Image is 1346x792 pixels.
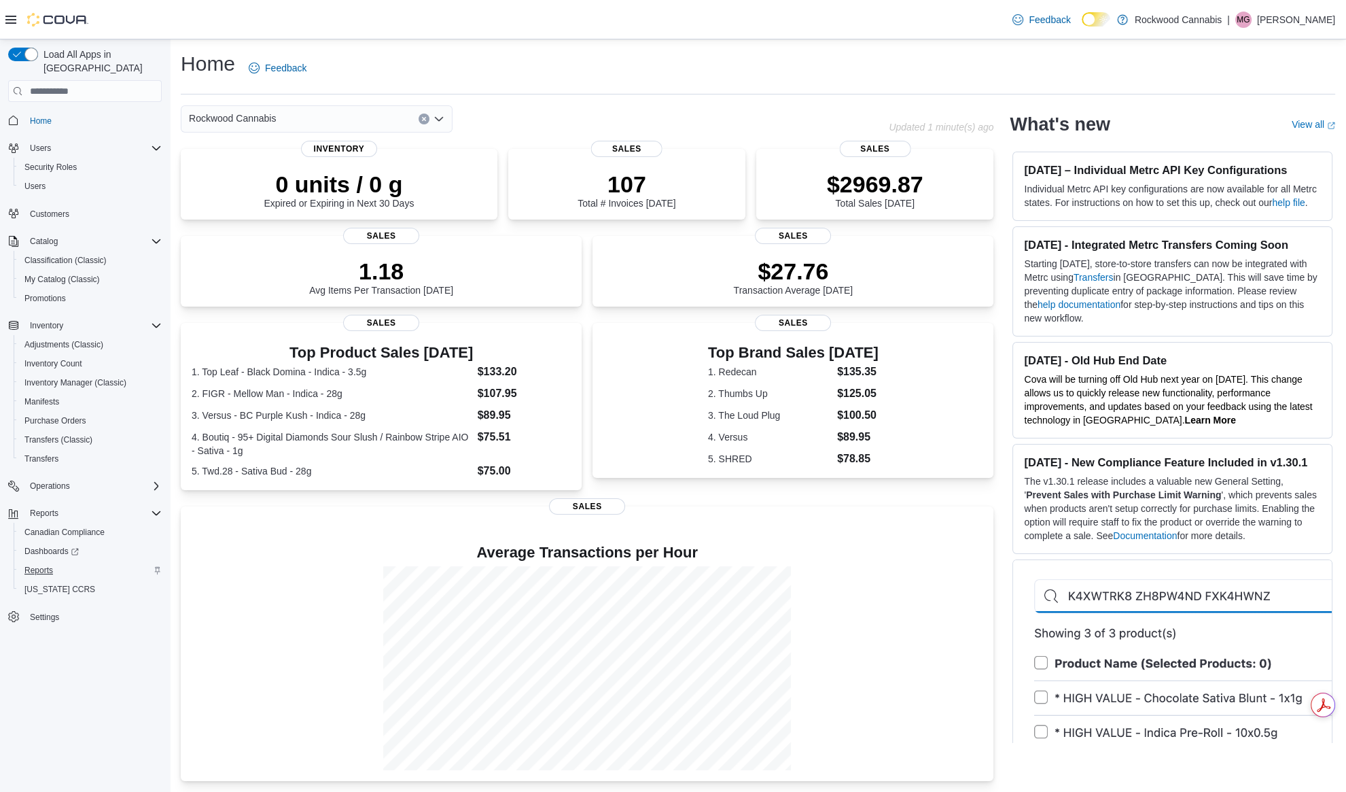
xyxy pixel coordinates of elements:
button: Inventory [3,316,167,335]
span: Sales [343,228,419,244]
button: Transfers [14,449,167,468]
a: Home [24,113,57,129]
p: 1.18 [309,258,453,285]
button: Purchase Orders [14,411,167,430]
p: 0 units / 0 g [264,171,414,198]
button: Users [14,177,167,196]
span: Adjustments (Classic) [24,339,103,350]
a: Inventory Manager (Classic) [19,375,132,391]
span: Manifests [24,396,59,407]
button: Inventory Manager (Classic) [14,373,167,392]
a: Documentation [1113,530,1177,541]
button: Users [24,140,56,156]
a: Dashboards [14,542,167,561]
span: Operations [24,478,162,494]
p: 107 [578,171,675,198]
span: Transfers (Classic) [24,434,92,445]
dt: 1. Top Leaf - Black Domina - Indica - 3.5g [192,365,472,379]
h3: [DATE] - New Compliance Feature Included in v1.30.1 [1024,455,1321,469]
a: Purchase Orders [19,413,92,429]
p: [PERSON_NAME] [1257,12,1335,28]
span: Users [30,143,51,154]
dt: 1. Redecan [708,365,832,379]
dt: 2. Thumbs Up [708,387,832,400]
span: Promotions [24,293,66,304]
h3: Top Product Sales [DATE] [192,345,571,361]
input: Dark Mode [1082,12,1110,27]
span: Security Roles [19,159,162,175]
dt: 3. The Loud Plug [708,409,832,422]
span: Adjustments (Classic) [19,337,162,353]
strong: Prevent Sales with Purchase Limit Warning [1026,489,1221,500]
span: Inventory [24,317,162,334]
strong: Learn More [1184,415,1235,426]
p: Starting [DATE], store-to-store transfers can now be integrated with Metrc using in [GEOGRAPHIC_D... [1024,257,1321,325]
a: help file [1272,197,1305,208]
span: Users [24,140,162,156]
button: Catalog [24,233,63,249]
span: Security Roles [24,162,77,173]
span: My Catalog (Classic) [24,274,100,285]
a: Reports [19,562,58,579]
div: Total # Invoices [DATE] [578,171,675,209]
button: Promotions [14,289,167,308]
button: Open list of options [433,114,444,124]
div: Total Sales [DATE] [827,171,923,209]
div: Expired or Expiring in Next 30 Days [264,171,414,209]
p: $2969.87 [827,171,923,198]
a: My Catalog (Classic) [19,271,105,288]
p: Rockwood Cannabis [1135,12,1222,28]
span: Cova will be turning off Old Hub next year on [DATE]. This change allows us to quickly release ne... [1024,374,1312,426]
span: MG [1237,12,1250,28]
button: Catalog [3,232,167,251]
span: Load All Apps in [GEOGRAPHIC_DATA] [38,48,162,75]
button: My Catalog (Classic) [14,270,167,289]
a: Classification (Classic) [19,252,112,269]
dd: $78.85 [837,451,879,467]
h1: Home [181,50,235,78]
span: Sales [755,315,831,331]
span: Operations [30,481,70,492]
span: Customers [30,209,69,220]
dd: $125.05 [837,385,879,402]
dd: $89.95 [837,429,879,445]
p: $27.76 [734,258,853,285]
svg: External link [1327,122,1335,130]
span: My Catalog (Classic) [19,271,162,288]
dd: $100.50 [837,407,879,424]
span: Catalog [30,236,58,247]
p: Individual Metrc API key configurations are now available for all Metrc states. For instructions ... [1024,182,1321,209]
dt: 4. Boutiq - 95+ Digital Diamonds Sour Slush / Rainbow Stripe AIO - Sativa - 1g [192,430,472,458]
span: Settings [24,608,162,625]
a: Settings [24,609,65,625]
a: [US_STATE] CCRS [19,581,101,598]
span: Inventory Manager (Classic) [19,375,162,391]
span: Sales [549,498,625,515]
a: help documentation [1038,299,1120,310]
span: Transfers (Classic) [19,432,162,448]
span: Transfers [19,451,162,467]
span: Sales [591,141,662,157]
button: Home [3,110,167,130]
a: Canadian Compliance [19,524,110,540]
h4: Average Transactions per Hour [192,545,982,561]
button: Reports [3,504,167,523]
button: Operations [24,478,75,494]
a: Inventory Count [19,356,88,372]
button: Transfers (Classic) [14,430,167,449]
a: Users [19,178,51,194]
span: Customers [24,205,162,222]
button: Canadian Compliance [14,523,167,542]
a: Customers [24,206,75,222]
a: Transfers [1074,272,1114,283]
dt: 4. Versus [708,430,832,444]
a: Adjustments (Classic) [19,337,109,353]
p: | [1227,12,1230,28]
span: Sales [755,228,831,244]
a: Promotions [19,290,71,307]
span: Transfers [24,453,58,464]
p: The v1.30.1 release includes a valuable new General Setting, ' ', which prevents sales when produ... [1024,475,1321,543]
span: Inventory Manager (Classic) [24,377,126,388]
span: Promotions [19,290,162,307]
